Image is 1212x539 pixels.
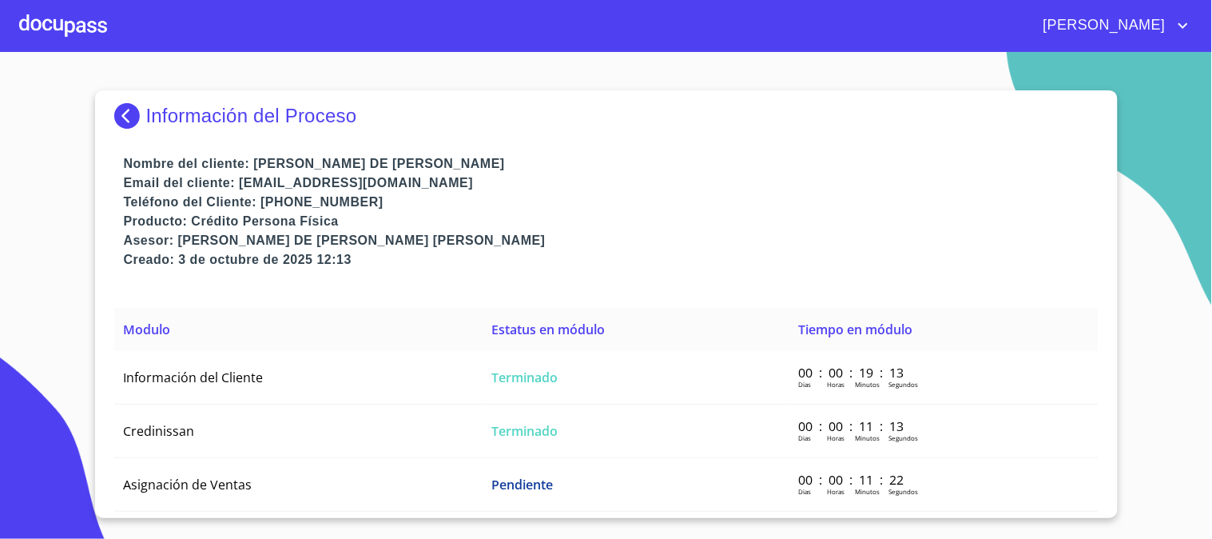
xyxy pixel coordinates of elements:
[114,103,1099,129] div: Información del Proceso
[799,433,812,442] p: Dias
[856,487,880,496] p: Minutos
[491,422,558,440] span: Terminado
[828,487,845,496] p: Horas
[124,369,264,386] span: Información del Cliente
[799,417,907,435] p: 00 : 00 : 11 : 13
[124,422,195,440] span: Credinissan
[856,433,880,442] p: Minutos
[491,476,553,493] span: Pendiente
[799,321,913,338] span: Tiempo en módulo
[124,174,1099,193] p: Email del cliente: [EMAIL_ADDRESS][DOMAIN_NAME]
[124,193,1099,212] p: Teléfono del Cliente: [PHONE_NUMBER]
[889,433,919,442] p: Segundos
[124,231,1099,250] p: Asesor: [PERSON_NAME] DE [PERSON_NAME] [PERSON_NAME]
[1031,13,1193,38] button: account of current user
[799,364,907,381] p: 00 : 00 : 19 : 13
[114,103,146,129] img: Docupass spot blue
[889,380,919,389] p: Segundos
[889,487,919,496] p: Segundos
[856,380,880,389] p: Minutos
[124,476,252,493] span: Asignación de Ventas
[491,321,605,338] span: Estatus en módulo
[124,250,1099,269] p: Creado: 3 de octubre de 2025 12:13
[828,433,845,442] p: Horas
[828,380,845,389] p: Horas
[799,471,907,489] p: 00 : 00 : 11 : 22
[146,105,357,127] p: Información del Proceso
[124,154,1099,174] p: Nombre del cliente: [PERSON_NAME] DE [PERSON_NAME]
[491,369,558,386] span: Terminado
[799,380,812,389] p: Dias
[799,487,812,496] p: Dias
[124,321,171,338] span: Modulo
[1031,13,1174,38] span: [PERSON_NAME]
[124,212,1099,231] p: Producto: Crédito Persona Física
